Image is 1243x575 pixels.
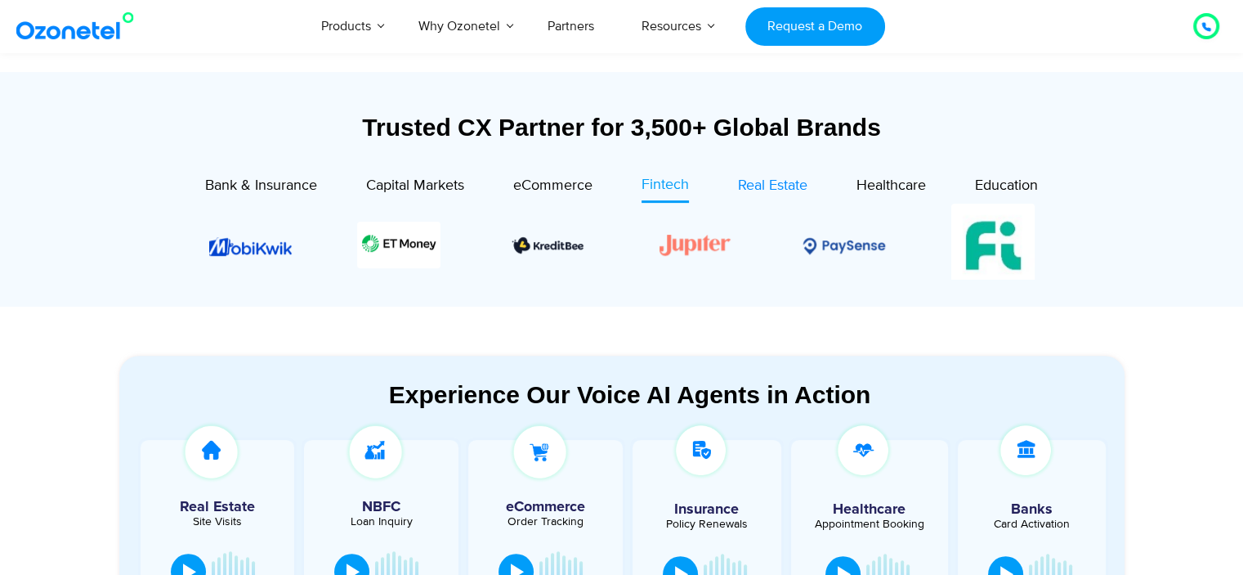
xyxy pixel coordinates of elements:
div: Card Activation [966,519,1098,530]
span: Education [975,177,1038,195]
span: Capital Markets [366,177,464,195]
span: Healthcare [856,177,926,195]
div: Image Carousel [209,204,1035,287]
h5: Banks [966,502,1098,517]
div: Site Visits [149,516,287,528]
div: Loan Inquiry [312,516,450,528]
h5: eCommerce [476,500,615,514]
h5: Real Estate [149,500,287,514]
a: Education [975,174,1038,202]
a: Healthcare [856,174,926,202]
div: Trusted CX Partner for 3,500+ Global Brands [119,113,1125,142]
div: Experience Our Voice AI Agents in Action [136,380,1125,409]
span: Real Estate [738,177,807,195]
a: Capital Markets [366,174,464,202]
a: eCommerce [513,174,592,202]
a: Request a Demo [745,7,885,46]
div: Order Tracking [476,516,615,528]
h5: NBFC [312,500,450,514]
div: Appointment Booking [803,519,936,530]
h5: Insurance [641,502,773,517]
span: Bank & Insurance [205,177,317,195]
a: Bank & Insurance [205,174,317,202]
span: eCommerce [513,177,592,195]
div: Policy Renewals [641,519,773,530]
a: Fintech [642,174,689,203]
h5: Healthcare [803,502,936,517]
a: Real Estate [738,174,807,202]
span: Fintech [642,176,689,194]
